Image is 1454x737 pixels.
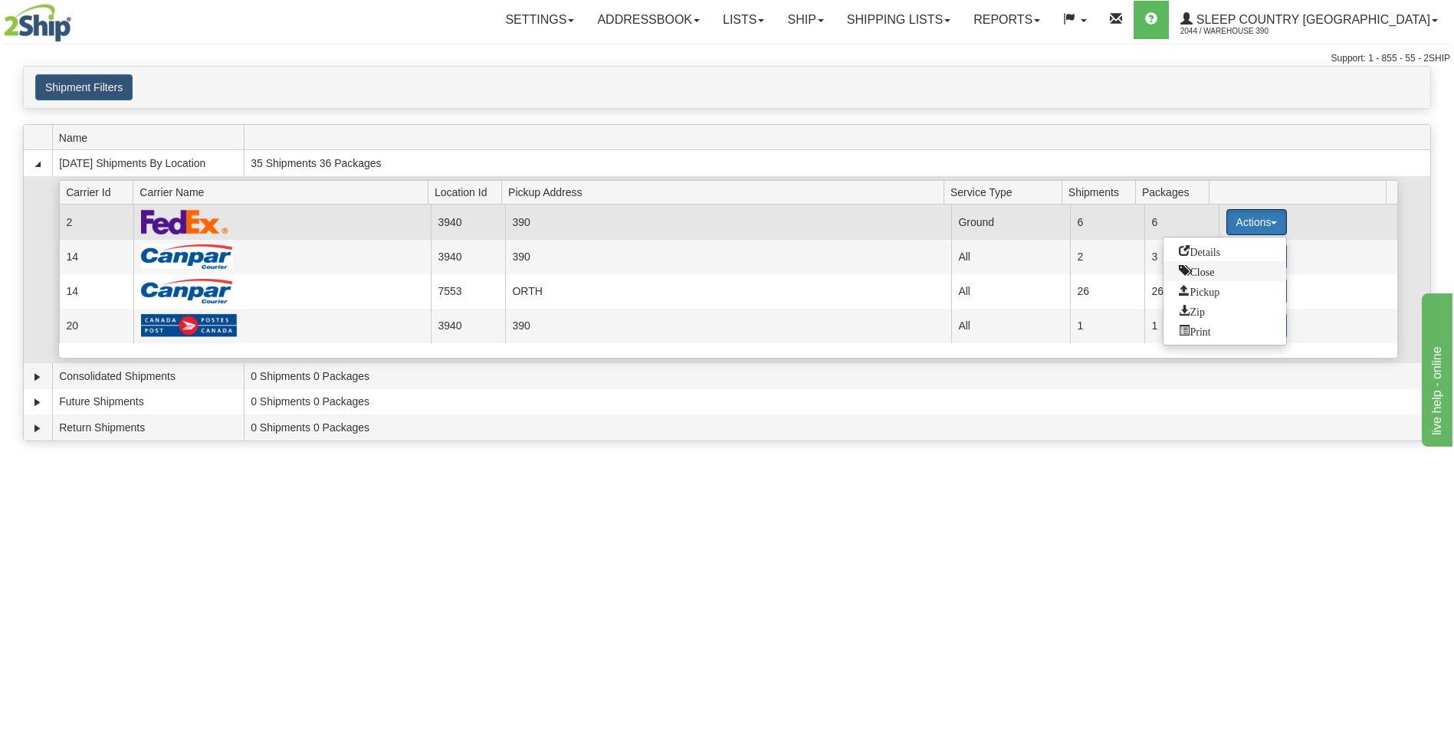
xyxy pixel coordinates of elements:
a: Request a carrier pickup [1164,281,1286,301]
td: [DATE] Shipments By Location [52,150,244,176]
a: Expand [30,421,45,436]
a: Close this group [1164,261,1286,281]
span: Pickup Address [508,180,944,204]
td: 6 [1070,205,1144,239]
td: 0 Shipments 0 Packages [244,363,1430,389]
td: 0 Shipments 0 Packages [244,414,1430,441]
td: All [951,309,1070,343]
img: logo2044.jpg [4,4,71,42]
td: 0 Shipments 0 Packages [244,389,1430,415]
span: Location Id [435,180,502,204]
td: 1 [1144,309,1219,343]
td: 3940 [431,205,505,239]
a: Lists [711,1,776,39]
span: Close [1179,265,1214,276]
span: Pickup [1179,285,1219,296]
td: 6 [1144,205,1219,239]
td: All [951,274,1070,309]
span: Carrier Id [66,180,133,204]
a: Ship [776,1,835,39]
span: Print [1179,325,1210,336]
a: Settings [494,1,586,39]
img: Canpar [141,279,233,303]
td: 390 [505,309,951,343]
td: 7553 [431,274,505,309]
img: Canada Post [141,313,238,338]
img: Canpar [141,244,233,269]
td: 2 [1070,240,1144,274]
span: Name [59,126,244,149]
button: Actions [1226,209,1288,235]
td: 3940 [431,309,505,343]
span: Service Type [950,180,1062,204]
td: Consolidated Shipments [52,363,244,389]
span: Sleep Country [GEOGRAPHIC_DATA] [1193,13,1430,26]
a: Sleep Country [GEOGRAPHIC_DATA] 2044 / Warehouse 390 [1169,1,1449,39]
span: Packages [1142,180,1209,204]
td: 390 [505,240,951,274]
td: 26 [1144,274,1219,309]
a: Expand [30,369,45,385]
span: Details [1179,245,1220,256]
td: 2 [59,205,133,239]
td: Ground [951,205,1070,239]
td: 1 [1070,309,1144,343]
td: 14 [59,240,133,274]
div: Support: 1 - 855 - 55 - 2SHIP [4,52,1450,65]
a: Go to Details view [1164,241,1286,261]
span: Zip [1179,305,1204,316]
td: 35 Shipments 36 Packages [244,150,1430,176]
a: Collapse [30,156,45,172]
div: live help - online [11,9,142,28]
td: ORTH [505,274,951,309]
td: 390 [505,205,951,239]
td: 14 [59,274,133,309]
td: 3 [1144,240,1219,274]
td: 26 [1070,274,1144,309]
img: FedEx Express® [141,209,229,234]
td: All [951,240,1070,274]
td: Return Shipments [52,414,244,441]
a: Print or Download All Shipping Documents in one file [1164,321,1286,341]
span: 2044 / Warehouse 390 [1180,24,1295,39]
a: Expand [30,395,45,410]
a: Shipping lists [835,1,962,39]
button: Shipment Filters [35,74,133,100]
a: Zip and Download All Shipping Documents [1164,301,1286,321]
span: Shipments [1068,180,1136,204]
a: Reports [962,1,1052,39]
iframe: chat widget [1419,290,1452,447]
td: Future Shipments [52,389,244,415]
td: 3940 [431,240,505,274]
a: Addressbook [586,1,711,39]
td: 20 [59,309,133,343]
span: Carrier Name [139,180,428,204]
